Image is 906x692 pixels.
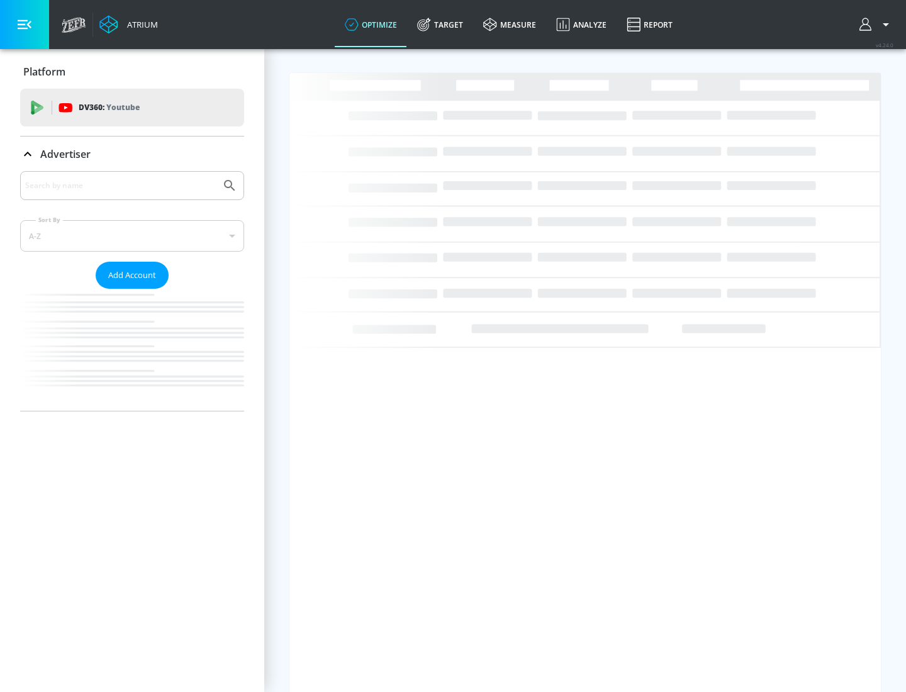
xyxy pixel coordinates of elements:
a: Report [617,2,683,47]
div: A-Z [20,220,244,252]
p: Advertiser [40,147,91,161]
label: Sort By [36,216,63,224]
a: measure [473,2,546,47]
span: v 4.24.0 [876,42,893,48]
div: Advertiser [20,171,244,411]
input: Search by name [25,177,216,194]
a: Target [407,2,473,47]
a: Analyze [546,2,617,47]
nav: list of Advertiser [20,289,244,411]
div: DV360: Youtube [20,89,244,126]
p: Platform [23,65,65,79]
div: Advertiser [20,137,244,172]
a: optimize [335,2,407,47]
div: Atrium [122,19,158,30]
div: Platform [20,54,244,89]
p: DV360: [79,101,140,114]
button: Add Account [96,262,169,289]
span: Add Account [108,268,156,282]
a: Atrium [99,15,158,34]
p: Youtube [106,101,140,114]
